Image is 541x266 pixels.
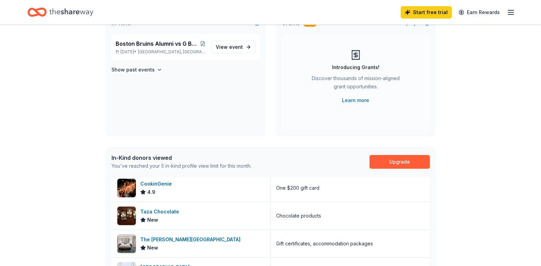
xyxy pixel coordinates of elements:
[111,66,155,74] h4: Show past events
[211,41,256,53] a: View event
[369,155,430,169] a: Upgrade
[309,74,402,93] div: Discover thousands of mission-aligned grant opportunities.
[140,208,182,216] div: Taza Chocolate
[116,40,200,48] span: Boston Bruins Alumni vs G Bar Good Guys [PERSON_NAME] Fundraiser
[276,240,373,248] div: Gift certificates, accommodation packages
[138,49,205,55] span: [GEOGRAPHIC_DATA], [GEOGRAPHIC_DATA]
[332,63,379,71] div: Introducing Grants!
[117,207,136,225] img: Image for Taza Chocolate
[140,235,243,244] div: The [PERSON_NAME][GEOGRAPHIC_DATA]
[111,66,162,74] button: Show past events
[401,6,452,19] a: Start free trial
[116,49,206,55] p: [DATE] •
[111,162,251,170] div: You've reached your 5 in-kind profile view limit for this month.
[342,96,369,104] a: Learn more
[147,244,158,252] span: New
[27,4,93,20] a: Home
[229,44,243,50] span: event
[147,188,155,196] span: 4.9
[455,6,504,19] a: Earn Rewards
[140,180,175,188] div: CookinGenie
[216,43,243,51] span: View
[117,234,136,253] img: Image for The Charles Hotel
[147,216,158,224] span: New
[117,179,136,197] img: Image for CookinGenie
[111,154,251,162] div: In-Kind donors viewed
[276,184,319,192] div: One $200 gift card
[276,212,321,220] div: Chocolate products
